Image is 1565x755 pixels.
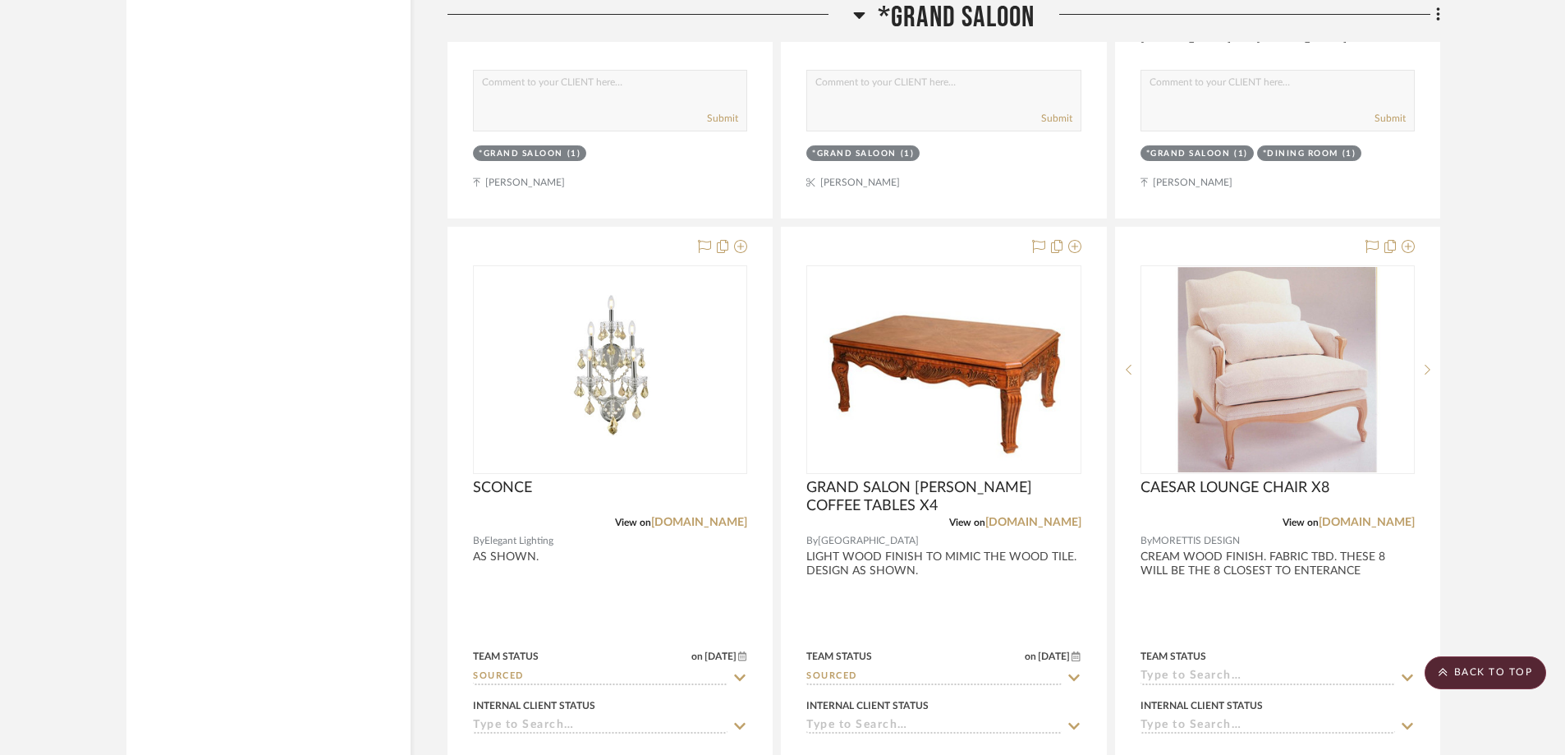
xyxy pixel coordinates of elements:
span: GRAND SALON [PERSON_NAME] COFFEE TABLES X4 [806,479,1081,515]
div: *GRAND SALOON [1146,148,1231,160]
span: CAESAR LOUNGE CHAIR X8 [1140,479,1329,497]
input: Type to Search… [473,719,727,734]
div: *DINING ROOM [1263,148,1338,160]
input: Type to Search… [1140,670,1395,685]
a: [DOMAIN_NAME] [651,517,747,528]
input: Type to Search… [806,670,1061,685]
span: SCONCE [473,479,532,497]
div: Team Status [1140,649,1206,664]
button: Submit [707,111,738,126]
span: MORETTIS DESIGN [1152,533,1240,549]
img: GRAND SALON ANNA COFFEE TABLES X4 [823,267,1065,472]
span: By [1140,533,1152,549]
span: By [473,533,484,549]
div: (1) [1234,148,1248,160]
div: [PERSON_NAME]: TO [PERSON_NAME] [1140,30,1415,62]
span: Elegant Lighting [484,533,553,549]
div: Team Status [473,649,539,664]
button: Submit [1375,111,1406,126]
span: on [1025,651,1036,661]
div: (1) [1342,148,1356,160]
span: on [691,651,703,661]
div: Internal Client Status [1140,698,1263,713]
div: *GRAND SALOON [479,148,563,160]
div: Internal Client Status [806,698,929,713]
span: View on [949,518,985,527]
span: [DATE] [703,651,738,662]
input: Type to Search… [806,719,1061,734]
div: Team Status [806,649,872,664]
span: View on [615,518,651,527]
span: By [806,533,818,549]
span: View on [1283,518,1319,527]
img: CAESAR LOUNGE CHAIR X8 [1175,267,1380,472]
input: Type to Search… [473,670,727,685]
a: [DOMAIN_NAME] [1319,517,1415,528]
scroll-to-top-button: BACK TO TOP [1425,656,1546,689]
span: [GEOGRAPHIC_DATA] [818,533,919,549]
div: (1) [567,148,581,160]
div: (1) [901,148,915,160]
img: SCONCE [542,267,679,472]
div: Internal Client Status [473,698,595,713]
button: Submit [1041,111,1072,126]
input: Type to Search… [1140,719,1395,734]
a: [DOMAIN_NAME] [985,517,1081,528]
span: [DATE] [1036,651,1072,662]
div: *GRAND SALOON [812,148,897,160]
